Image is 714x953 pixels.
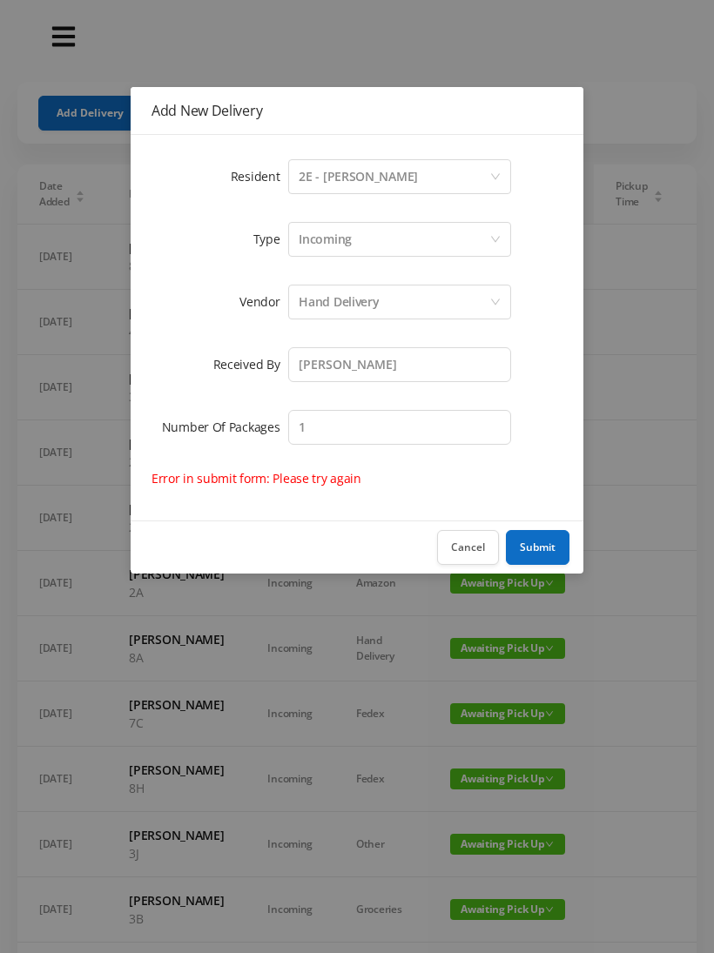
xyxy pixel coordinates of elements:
label: Number Of Packages [162,419,289,435]
button: Cancel [437,530,499,565]
button: Submit [506,530,569,565]
i: icon: down [490,297,501,309]
i: icon: down [490,234,501,246]
label: Vendor [239,293,288,310]
label: Resident [231,168,289,185]
div: Add New Delivery [152,101,562,120]
div: 2E - Karen Fogler [299,160,418,193]
label: Type [253,231,289,247]
form: Add New Delivery [152,156,562,487]
div: Incoming [299,223,352,256]
label: Received By [213,356,289,372]
input: Enter Name [288,347,511,382]
i: icon: down [490,171,501,184]
p: Error in submit form: Please try again [152,469,562,487]
div: Hand Delivery [299,285,379,319]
